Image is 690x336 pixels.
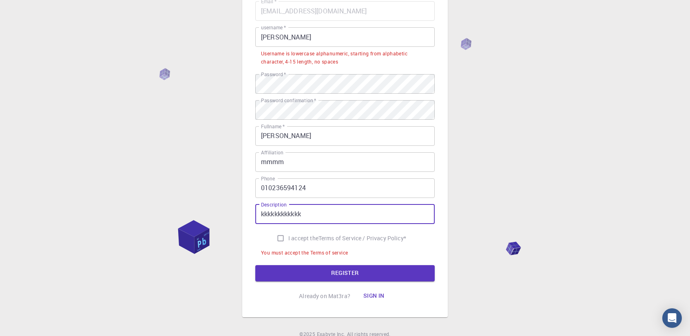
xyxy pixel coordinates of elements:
[662,308,682,328] div: Open Intercom Messenger
[288,234,318,242] span: I accept the
[357,288,391,304] button: Sign in
[261,97,316,104] label: Password confirmation
[318,234,406,242] p: Terms of Service / Privacy Policy *
[261,24,286,31] label: username
[261,123,285,130] label: Fullname
[261,50,429,66] div: Username is lowercase alphanumeric, starting from alphabetic character, 4-15 length, no spaces
[261,201,287,208] label: Description
[299,292,350,300] p: Already on Mat3ra?
[261,149,283,156] label: Affiliation
[261,71,286,78] label: Password
[261,249,348,257] div: You must accept the Terms of service
[255,265,435,281] button: REGISTER
[261,175,275,182] label: Phone
[318,234,406,242] a: Terms of Service / Privacy Policy*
